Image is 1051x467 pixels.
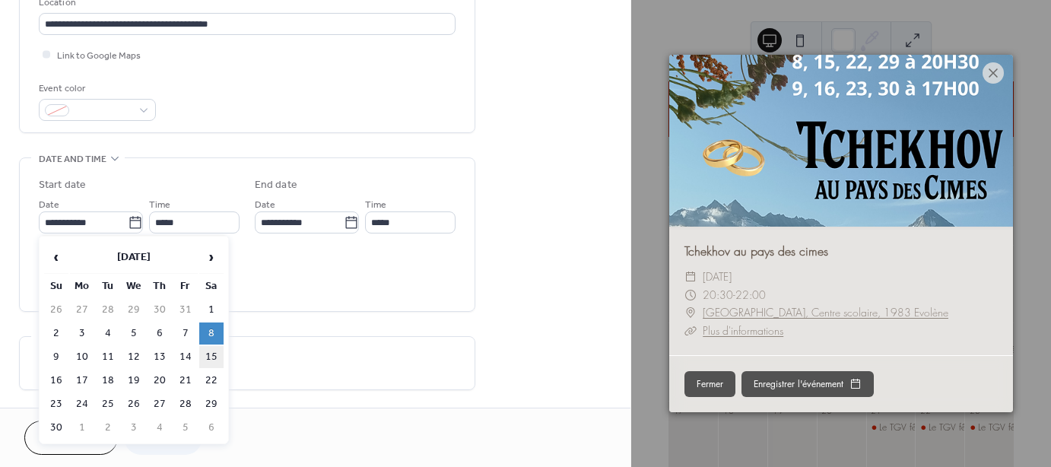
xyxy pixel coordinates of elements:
td: 18 [96,370,120,392]
th: Th [148,275,172,297]
a: [GEOGRAPHIC_DATA], Centre scolaire, 1983 Evolène [703,303,948,322]
td: 8 [199,322,224,345]
button: Fermer [684,371,735,397]
div: ​ [684,268,697,286]
td: 19 [122,370,146,392]
td: 14 [173,346,198,368]
th: Fr [173,275,198,297]
span: Link to Google Maps [57,48,141,64]
td: 23 [44,393,68,415]
td: 6 [199,417,224,439]
button: Cancel [24,421,118,455]
td: 4 [148,417,172,439]
td: 5 [122,322,146,345]
span: Time [149,197,170,213]
span: Date [255,197,275,213]
a: Tchekhov au pays des cimes [684,243,828,259]
th: We [122,275,146,297]
span: › [200,242,223,272]
td: 25 [96,393,120,415]
td: 12 [122,346,146,368]
td: 17 [70,370,94,392]
span: Date [39,197,59,213]
td: 22 [199,370,224,392]
td: 20 [148,370,172,392]
td: 1 [70,417,94,439]
td: 4 [96,322,120,345]
td: 28 [173,393,198,415]
td: 29 [199,393,224,415]
th: [DATE] [70,241,198,274]
td: 9 [44,346,68,368]
td: 30 [44,417,68,439]
span: - [733,288,735,302]
a: Plus d'informations [703,323,783,338]
span: ‹ [45,242,68,272]
div: Event color [39,81,153,97]
span: Time [365,197,386,213]
td: 1 [199,299,224,321]
td: 5 [173,417,198,439]
td: 13 [148,346,172,368]
td: 3 [122,417,146,439]
td: 27 [148,393,172,415]
span: Cancel [51,431,91,447]
td: 28 [96,299,120,321]
button: Enregistrer l'événement [741,371,874,397]
span: Date and time [39,151,106,167]
span: [DATE] [703,268,732,286]
div: Start date [39,177,86,193]
td: 30 [148,299,172,321]
span: 20:30 [703,288,733,302]
div: ​ [684,303,697,322]
td: 6 [148,322,172,345]
span: 22:00 [735,288,766,302]
td: 7 [173,322,198,345]
th: Tu [96,275,120,297]
td: 26 [122,393,146,415]
div: End date [255,177,297,193]
td: 29 [122,299,146,321]
td: 2 [96,417,120,439]
th: Mo [70,275,94,297]
td: 15 [199,346,224,368]
td: 3 [70,322,94,345]
td: 10 [70,346,94,368]
td: 26 [44,299,68,321]
td: 27 [70,299,94,321]
td: 31 [173,299,198,321]
td: 16 [44,370,68,392]
td: 11 [96,346,120,368]
div: ​ [684,286,697,304]
th: Sa [199,275,224,297]
th: Su [44,275,68,297]
td: 21 [173,370,198,392]
div: ​ [684,322,697,340]
td: 24 [70,393,94,415]
td: 2 [44,322,68,345]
